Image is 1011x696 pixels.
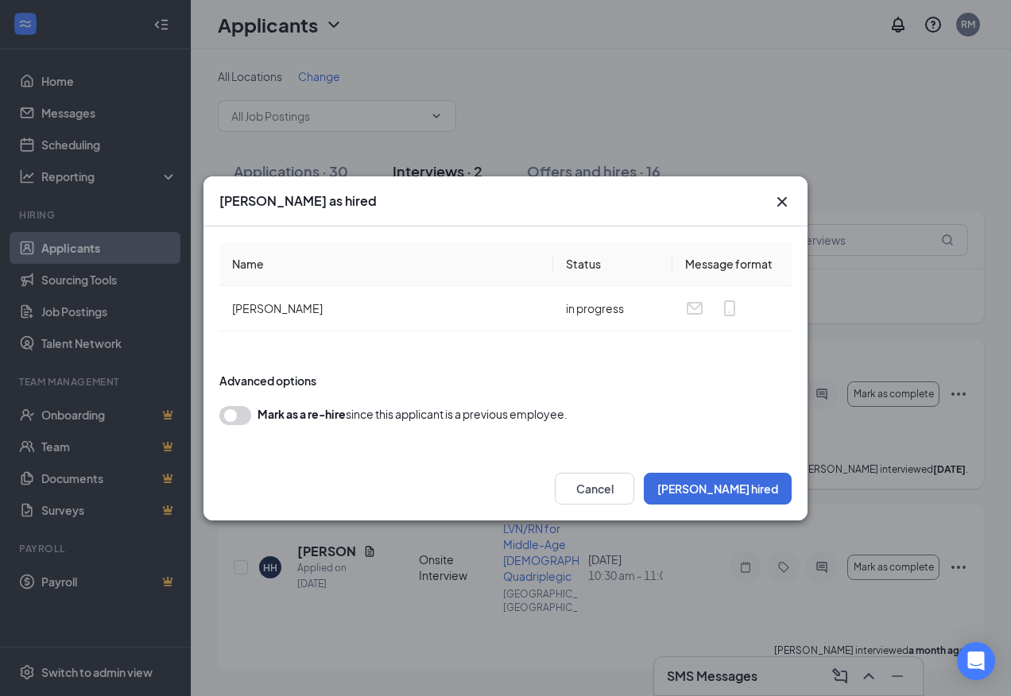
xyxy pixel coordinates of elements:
[258,407,346,421] b: Mark as a re-hire
[232,301,323,315] span: [PERSON_NAME]
[957,642,995,680] div: Open Intercom Messenger
[219,373,792,389] div: Advanced options
[773,192,792,211] svg: Cross
[672,242,792,286] th: Message format
[555,473,634,505] button: Cancel
[258,406,567,422] div: since this applicant is a previous employee.
[219,242,553,286] th: Name
[720,299,739,318] svg: MobileSms
[773,192,792,211] button: Close
[644,473,792,505] button: [PERSON_NAME] hired
[219,192,377,210] h3: [PERSON_NAME] as hired
[553,242,672,286] th: Status
[553,286,672,331] td: in progress
[685,299,704,318] svg: Email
